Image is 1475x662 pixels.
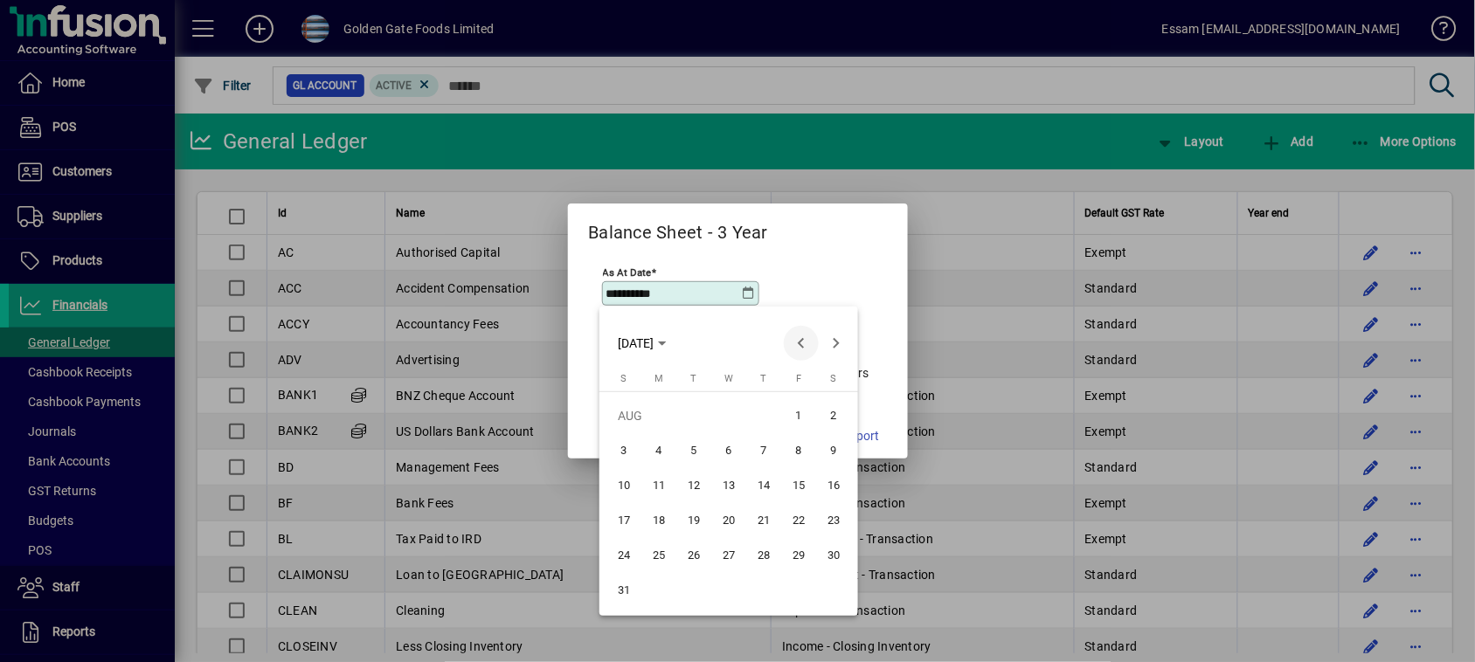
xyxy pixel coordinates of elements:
button: Thu Aug 28 2025 [746,538,781,573]
span: S [621,373,627,384]
button: Sat Aug 23 2025 [816,503,851,538]
button: Mon Aug 11 2025 [641,468,676,503]
button: Sun Aug 17 2025 [606,503,641,538]
span: 18 [643,505,675,536]
button: Fri Aug 08 2025 [781,433,816,468]
span: 30 [818,540,849,571]
button: Wed Aug 27 2025 [711,538,746,573]
span: 11 [643,470,675,501]
span: 14 [748,470,779,501]
button: Sun Aug 24 2025 [606,538,641,573]
span: 31 [608,575,640,606]
span: 5 [678,435,710,466]
td: AUG [606,398,781,433]
span: 10 [608,470,640,501]
button: Previous month [784,326,819,361]
span: T [691,373,697,384]
span: W [724,373,733,384]
button: Thu Aug 07 2025 [746,433,781,468]
span: 29 [783,540,814,571]
button: Tue Aug 26 2025 [676,538,711,573]
span: 23 [818,505,849,536]
span: T [761,373,767,384]
span: 7 [748,435,779,466]
button: Sun Aug 31 2025 [606,573,641,608]
span: 15 [783,470,814,501]
span: 24 [608,540,640,571]
span: F [796,373,801,384]
button: Choose month and year [611,328,674,359]
span: 19 [678,505,710,536]
span: 8 [783,435,814,466]
button: Sat Aug 09 2025 [816,433,851,468]
span: 26 [678,540,710,571]
span: 9 [818,435,849,466]
button: Fri Aug 01 2025 [781,398,816,433]
button: Mon Aug 25 2025 [641,538,676,573]
button: Fri Aug 29 2025 [781,538,816,573]
button: Thu Aug 21 2025 [746,503,781,538]
span: 27 [713,540,744,571]
button: Wed Aug 13 2025 [711,468,746,503]
button: Sat Aug 02 2025 [816,398,851,433]
button: Wed Aug 06 2025 [711,433,746,468]
button: Fri Aug 22 2025 [781,503,816,538]
span: 2 [818,400,849,431]
button: Mon Aug 04 2025 [641,433,676,468]
span: S [831,373,837,384]
button: Fri Aug 15 2025 [781,468,816,503]
button: Thu Aug 14 2025 [746,468,781,503]
span: 25 [643,540,675,571]
span: 4 [643,435,675,466]
span: 28 [748,540,779,571]
span: 22 [783,505,814,536]
span: 3 [608,435,640,466]
button: Wed Aug 20 2025 [711,503,746,538]
button: Sat Aug 30 2025 [816,538,851,573]
button: Mon Aug 18 2025 [641,503,676,538]
span: 12 [678,470,710,501]
button: Sat Aug 16 2025 [816,468,851,503]
button: Next month [819,326,854,361]
span: 6 [713,435,744,466]
button: Sun Aug 10 2025 [606,468,641,503]
span: 17 [608,505,640,536]
button: Tue Aug 12 2025 [676,468,711,503]
span: 16 [818,470,849,501]
span: 20 [713,505,744,536]
span: 21 [748,505,779,536]
span: 1 [783,400,814,431]
button: Sun Aug 03 2025 [606,433,641,468]
button: Tue Aug 05 2025 [676,433,711,468]
span: [DATE] [618,336,654,350]
span: M [654,373,663,384]
button: Tue Aug 19 2025 [676,503,711,538]
span: 13 [713,470,744,501]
